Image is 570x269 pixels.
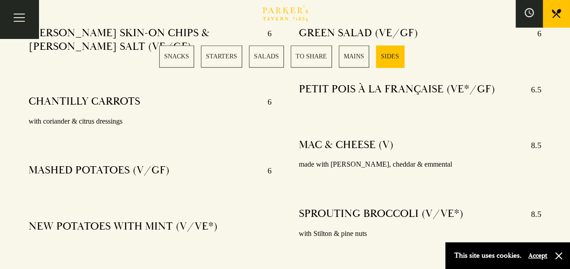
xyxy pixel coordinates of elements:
p: This site uses cookies. [454,249,521,262]
button: Accept [528,251,547,260]
a: 6 / 6 [376,45,404,67]
a: 5 / 6 [339,45,369,67]
a: 1 / 6 [159,45,194,67]
p: 6 [258,163,272,178]
h4: MASHED POTATOES (V/GF) [29,163,170,178]
a: 2 / 6 [201,45,242,67]
h4: MAC & CHEESE (V) [299,138,394,153]
h4: NEW POTATOES WITH MINT (V/VE*) [29,220,218,233]
p: 6 [258,95,272,109]
a: 4 / 6 [291,45,332,67]
p: with coriander & citrus dressings [29,115,272,128]
a: 3 / 6 [249,45,284,67]
p: with Stilton & pine nuts [299,227,542,240]
h4: CHANTILLY CARROTS [29,95,140,109]
h4: SPROUTING BROCCOLI (V/VE*) [299,207,463,221]
p: 8.5 [522,138,541,153]
p: made with [PERSON_NAME], cheddar & emmental [299,158,542,171]
button: Close and accept [554,251,563,260]
p: 8.5 [522,207,541,221]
